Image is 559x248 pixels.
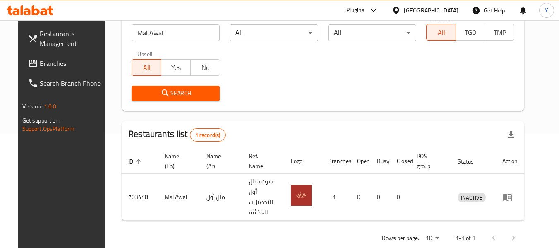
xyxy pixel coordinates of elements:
[194,62,217,74] span: No
[165,62,187,74] span: Yes
[426,24,456,41] button: All
[161,59,191,76] button: Yes
[458,193,486,202] div: INACTIVE
[22,53,112,73] a: Branches
[206,151,232,171] span: Name (Ar)
[22,101,43,112] span: Version:
[501,125,521,145] div: Export file
[284,149,321,174] th: Logo
[321,174,350,221] td: 1
[456,233,475,243] p: 1-1 of 1
[165,151,190,171] span: Name (En)
[242,174,284,221] td: شركة مال أول للتجهيزات الغذائية
[458,157,485,166] span: Status
[190,131,226,139] span: 1 record(s)
[122,149,524,221] table: enhanced table
[40,29,105,48] span: Restaurants Management
[200,174,242,221] td: مال أول
[22,24,112,53] a: Restaurants Management
[44,101,57,112] span: 1.0.0
[458,193,486,202] span: INACTIVE
[249,151,274,171] span: Ref. Name
[346,5,365,15] div: Plugins
[190,59,220,76] button: No
[190,128,226,142] div: Total records count
[456,24,485,41] button: TGO
[489,26,511,39] span: TMP
[132,24,220,41] input: Search for restaurant name or ID..
[390,149,410,174] th: Closed
[432,16,453,22] label: Delivery
[128,128,226,142] h2: Restaurants list
[230,24,318,41] div: All
[430,26,453,39] span: All
[370,174,390,221] td: 0
[350,149,370,174] th: Open
[137,51,153,57] label: Upsell
[40,78,105,88] span: Search Branch Phone
[22,115,60,126] span: Get support on:
[485,24,515,41] button: TMP
[132,59,161,76] button: All
[390,174,410,221] td: 0
[291,185,312,206] img: Mal Awal
[40,58,105,68] span: Branches
[496,149,524,174] th: Action
[382,233,419,243] p: Rows per page:
[321,149,350,174] th: Branches
[328,24,416,41] div: All
[132,86,220,101] button: Search
[459,26,482,39] span: TGO
[22,73,112,93] a: Search Branch Phone
[502,192,518,202] div: Menu
[350,174,370,221] td: 0
[158,174,200,221] td: Mal Awal
[122,174,158,221] td: 703448
[138,88,213,99] span: Search
[404,6,458,15] div: [GEOGRAPHIC_DATA]
[417,151,441,171] span: POS group
[545,6,548,15] span: Y
[370,149,390,174] th: Busy
[422,232,442,245] div: Rows per page:
[135,62,158,74] span: All
[128,157,144,166] span: ID
[22,123,75,134] a: Support.OpsPlatform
